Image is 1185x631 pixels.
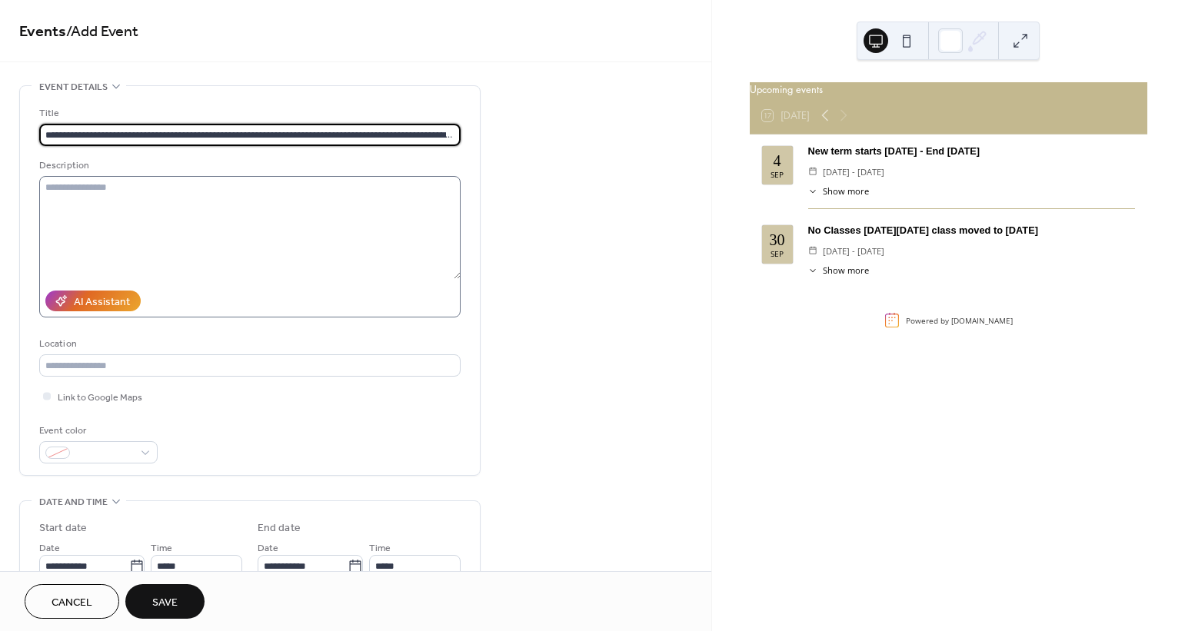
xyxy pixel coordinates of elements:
[45,291,141,311] button: AI Assistant
[906,315,1013,326] div: Powered by
[823,264,869,277] span: Show more
[808,164,818,179] div: ​
[808,185,869,198] button: ​Show more
[771,171,784,178] div: Sep
[808,244,818,258] div: ​
[39,423,155,439] div: Event color
[39,494,108,510] span: Date and time
[771,250,784,257] div: Sep
[823,244,884,258] span: [DATE] - [DATE]
[39,105,458,121] div: Title
[39,79,108,95] span: Event details
[151,540,172,556] span: Time
[774,153,781,168] div: 4
[808,264,869,277] button: ​Show more
[823,164,884,179] span: [DATE] - [DATE]
[258,520,301,536] div: End date
[823,185,869,198] span: Show more
[369,540,391,556] span: Time
[951,315,1013,326] a: [DOMAIN_NAME]
[808,144,1135,158] div: New term starts [DATE] - End [DATE]
[25,584,119,619] button: Cancel
[39,158,458,174] div: Description
[808,264,818,277] div: ​
[750,82,1147,97] div: Upcoming events
[125,584,205,619] button: Save
[19,17,66,47] a: Events
[770,232,785,247] div: 30
[152,595,178,611] span: Save
[808,185,818,198] div: ​
[258,540,278,556] span: Date
[39,336,458,352] div: Location
[808,223,1135,237] div: No Classes [DATE][DATE] class moved to [DATE]
[74,294,130,311] div: AI Assistant
[39,520,87,536] div: Start date
[39,540,60,556] span: Date
[66,17,138,47] span: / Add Event
[52,595,92,611] span: Cancel
[58,390,142,406] span: Link to Google Maps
